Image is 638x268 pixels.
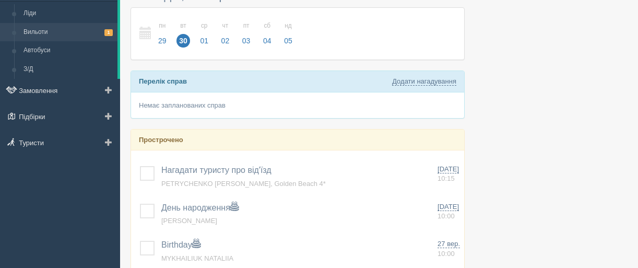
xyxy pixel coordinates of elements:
[216,16,235,52] a: чт 02
[139,136,183,144] b: Прострочено
[438,240,460,248] span: 27 вер.
[131,92,464,118] div: Немає запланованих справ
[257,16,277,52] a: сб 04
[261,34,274,48] span: 04
[438,203,459,211] span: [DATE]
[194,16,214,52] a: ср 01
[173,16,193,52] a: вт 30
[176,34,190,48] span: 30
[240,34,253,48] span: 03
[438,212,455,220] span: 10:00
[139,77,187,85] b: Перелік справ
[197,21,211,30] small: ср
[278,16,296,52] a: нд 05
[392,77,456,86] a: Додати нагадування
[240,21,253,30] small: пт
[152,16,172,52] a: пн 29
[438,174,455,182] span: 10:15
[156,34,169,48] span: 29
[161,240,200,249] a: Birthday
[19,4,117,23] a: Ліди
[176,21,190,30] small: вт
[161,166,271,174] a: Нагадати туристу про від'їзд
[19,60,117,79] a: З/Д
[438,165,459,173] span: [DATE]
[281,34,295,48] span: 05
[161,180,326,188] a: PETRYCHENKO [PERSON_NAME], Golden Beach 4*
[261,21,274,30] small: сб
[104,29,113,36] span: 1
[438,165,460,184] a: [DATE] 10:15
[161,217,217,225] a: [PERSON_NAME]
[197,34,211,48] span: 01
[19,23,117,42] a: Вильоти1
[438,250,455,258] span: 10:00
[161,254,233,262] a: MYKHAILIUK NATALIIA
[438,239,460,259] a: 27 вер. 10:00
[156,21,169,30] small: пн
[281,21,295,30] small: нд
[161,203,239,212] a: День народження
[219,21,232,30] small: чт
[237,16,256,52] a: пт 03
[19,41,117,60] a: Автобуси
[219,34,232,48] span: 02
[438,202,460,222] a: [DATE] 10:00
